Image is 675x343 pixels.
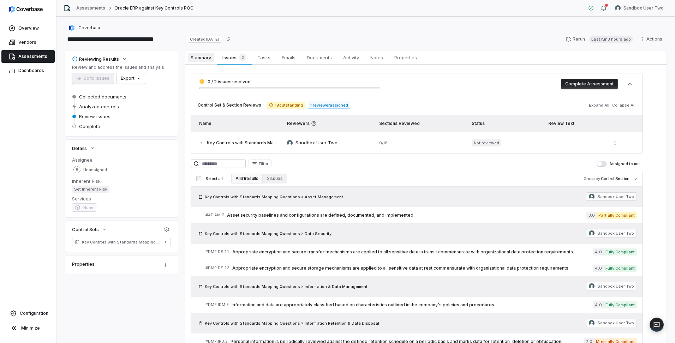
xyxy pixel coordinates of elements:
button: Collapse All [610,99,638,112]
span: Overview [18,25,39,31]
span: Information and data are appropriately classified based on characteristics outlined in the compan... [232,302,593,308]
a: Dashboards [1,64,55,77]
span: Configuration [20,311,48,316]
span: Last run 3 hours ago [589,36,633,43]
button: Expand All [587,99,611,112]
button: Assigned to me [597,161,607,167]
span: Properties [392,53,420,62]
span: Minimize [21,325,40,331]
span: Review issues [79,113,110,120]
div: - [548,140,601,146]
span: 19 outstanding [267,102,305,109]
span: Appropriate encryption and secure storage mechanisms are applied to all sensitive data at rest co... [232,265,593,271]
span: Group by [584,176,600,181]
span: # DMP.DS.13 [205,265,229,271]
span: Set Inherent Risk [72,186,109,193]
span: Name [199,121,211,126]
span: Complete [79,123,100,130]
a: Key Controls with Standards Mapping Questions [72,238,171,246]
button: Details [70,142,97,155]
span: Sandbox User Two [295,139,337,146]
span: Control Sets [72,226,99,233]
span: Details [72,145,87,151]
img: Sandbox User Two avatar [615,5,621,11]
span: 2 [239,54,246,61]
button: Sandbox User Two avatarSandbox User Two [611,3,668,13]
div: Reviewing Results [72,56,119,62]
span: 1 reviewer assigned [308,102,350,109]
span: Sandbox User Two [623,5,664,11]
button: 2 issues [263,174,287,183]
span: Assessments [18,54,47,59]
a: #AE.AM.7Asset security baselines and configurations are defined, documented, and implemented.3.0P... [205,207,637,223]
span: Sections Reviewed [379,121,420,126]
p: Review and address the issues and analysis [72,65,164,70]
dt: Assignee [72,157,171,163]
span: Fully Compliant [603,265,637,272]
button: Export [117,73,146,84]
span: Appropriate encryption and secure transfer mechanisms are applied to all sensitive data in transi... [232,249,593,255]
a: #DMP.DS.11Appropriate encryption and secure transfer mechanisms are applied to all sensitive data... [205,244,637,260]
span: # DMP.IDM.5 [205,302,229,307]
button: Copy link [222,33,235,46]
span: 3.0 [586,212,596,219]
a: Vendors [1,36,55,49]
span: 4.0 [593,301,603,308]
span: Partially Compliant [596,212,637,219]
span: Sandbox User Two [597,320,634,326]
span: Filter [259,161,268,167]
span: Key Controls with Standards Mapping Questions > Asset Management [205,194,343,200]
button: Minimize [3,321,53,335]
dt: Services [72,195,171,202]
span: Oracle ERP against Key Controls POC [114,5,193,11]
span: Notes [368,53,386,62]
span: Sandbox User Two [597,194,634,199]
span: # DMP.DS.11 [205,249,229,254]
span: Summary [188,53,214,62]
span: Sandbox User Two [597,230,634,236]
span: Key Controls with Standards Mapping Questions [82,239,161,245]
span: Select all [205,176,222,181]
span: Issues [220,53,249,62]
button: Complete Assessment [561,79,618,89]
a: #DMP.DS.13Appropriate encryption and secure storage mechanisms are applied to all sensitive data ... [205,260,637,276]
span: Asset security baselines and configurations are defined, documented, and implemented. [227,212,586,218]
span: Activity [340,53,362,62]
span: 4.0 [593,265,603,272]
button: Actions [637,34,667,44]
span: Coverbase [78,25,102,31]
span: Documents [304,53,335,62]
span: Review Text [548,121,574,126]
span: Not reviewed [472,139,501,146]
span: Collected documents [79,94,126,100]
span: Dashboards [18,68,44,73]
img: logo-D7KZi-bG.svg [9,6,43,13]
a: Assessments [1,50,55,63]
img: Sandbox User Two avatar [589,320,595,326]
button: Control Sets [70,223,109,236]
span: Status [472,121,485,126]
span: 0 / 18 [379,140,388,145]
span: Key Controls with Standards Mapping Questions [207,140,308,145]
a: Assessments [76,5,105,11]
span: Key Controls with Standards Mapping Questions > Data Security [205,231,331,236]
input: Select all [196,176,201,181]
span: Fully Compliant [603,248,637,255]
button: Filter [249,160,271,168]
span: Reviewers [287,121,371,126]
span: Created [DATE] [188,36,221,43]
a: #DMP.IDM.5Information and data are appropriately classified based on characteristics outlined in ... [205,297,637,313]
span: Vendors [18,40,36,45]
img: Sandbox User Two avatar [589,230,595,236]
dt: Inherent Risk [72,178,171,184]
span: Fully Compliant [603,301,637,308]
span: Analyzed controls [79,103,119,110]
button: All 31 results [231,174,263,183]
span: # AE.AM.7 [205,212,224,218]
span: 0 / 2 issues resolved [208,79,251,84]
span: Sandbox User Two [597,283,634,289]
label: Assigned to me [597,161,640,167]
span: Control Set & Section Reviews [198,102,261,108]
img: Sandbox User Two avatar [287,140,293,146]
span: 4.0 [593,248,603,255]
